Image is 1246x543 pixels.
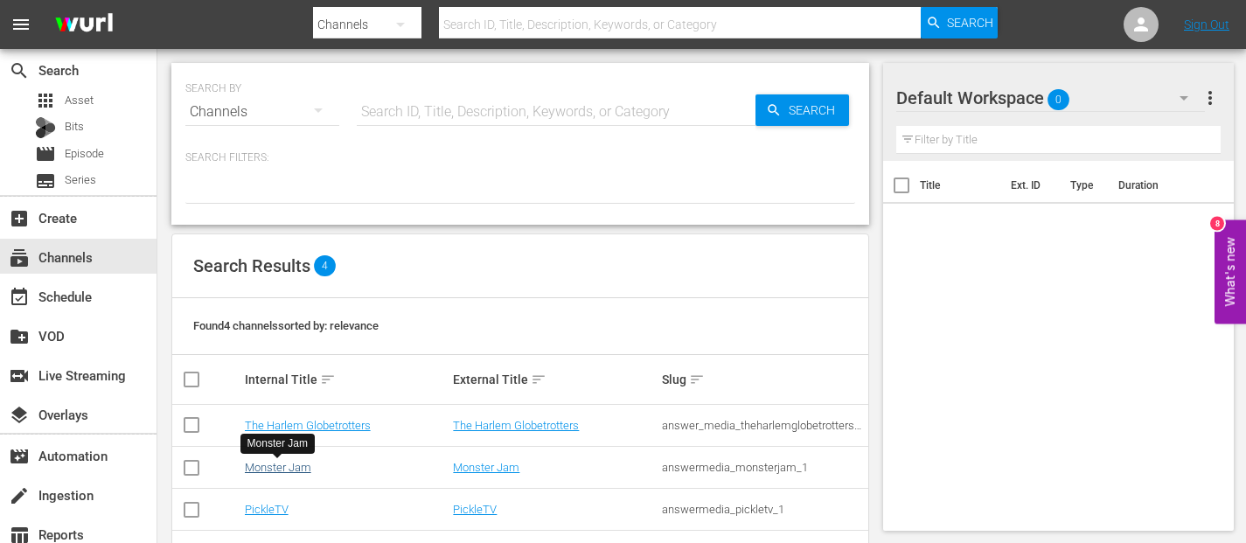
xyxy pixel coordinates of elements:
span: Automation [9,446,30,467]
th: Title [920,161,1000,210]
div: Slug [662,369,866,390]
span: Asset [65,92,94,109]
span: Create [9,208,30,229]
span: Found 4 channels sorted by: relevance [193,319,379,332]
a: The Harlem Globetrotters [245,419,371,432]
a: Monster Jam [453,461,519,474]
span: Episode [65,145,104,163]
span: Episode [35,143,56,164]
span: Search Results [193,255,310,276]
div: Internal Title [245,369,449,390]
span: Live Streaming [9,365,30,386]
a: Sign Out [1184,17,1229,31]
div: 8 [1210,216,1224,230]
div: Channels [185,87,339,136]
div: answermedia_monsterjam_1 [662,461,866,474]
div: Monster Jam [247,436,308,451]
span: Asset [35,90,56,111]
span: Bits [65,118,84,136]
div: Default Workspace [896,73,1206,122]
div: answer_media_theharlemglobetrotters_1 [662,419,866,432]
span: Ingestion [9,485,30,506]
a: PickleTV [245,503,289,516]
span: Channels [9,247,30,268]
span: more_vert [1200,87,1221,108]
button: Search [755,94,849,126]
span: sort [689,372,705,387]
th: Ext. ID [1000,161,1061,210]
span: menu [10,14,31,35]
span: Search [782,94,849,126]
a: Monster Jam [245,461,311,474]
span: Overlays [9,405,30,426]
button: more_vert [1200,77,1221,119]
div: Bits [35,117,56,138]
span: sort [320,372,336,387]
th: Duration [1108,161,1213,210]
span: Series [35,171,56,191]
a: PickleTV [453,503,497,516]
img: ans4CAIJ8jUAAAAAAAAAAAAAAAAAAAAAAAAgQb4GAAAAAAAAAAAAAAAAAAAAAAAAJMjXAAAAAAAAAAAAAAAAAAAAAAAAgAT5G... [42,4,126,45]
button: Open Feedback Widget [1215,219,1246,324]
button: Search [921,7,998,38]
a: The Harlem Globetrotters [453,419,579,432]
span: Series [65,171,96,189]
span: 4 [314,255,336,276]
span: Search [9,60,30,81]
span: Schedule [9,287,30,308]
div: External Title [453,369,657,390]
span: VOD [9,326,30,347]
span: sort [531,372,546,387]
span: Search [947,7,993,38]
span: 0 [1048,81,1069,118]
th: Type [1060,161,1108,210]
p: Search Filters: [185,150,855,165]
div: answermedia_pickletv_1 [662,503,866,516]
